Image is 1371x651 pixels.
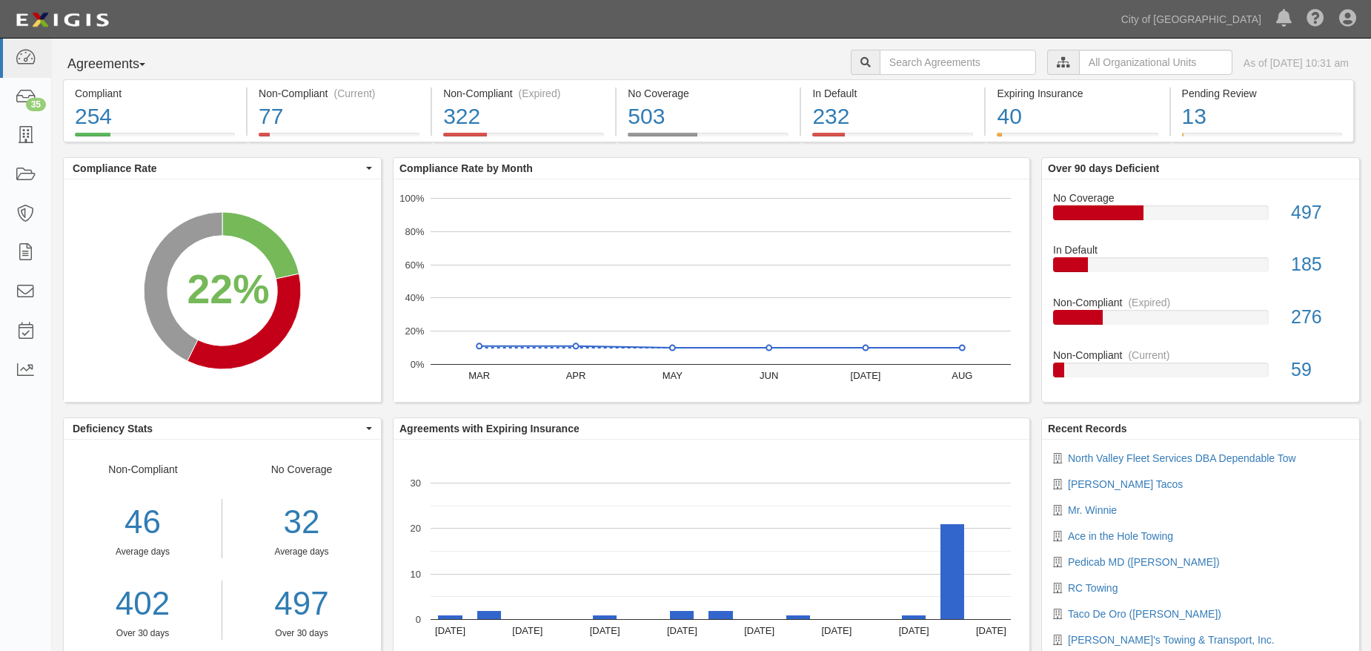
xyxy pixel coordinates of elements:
[1068,530,1173,542] a: Ace in the Hole Towing
[233,581,370,627] a: 497
[1068,504,1117,516] a: Mr. Winnie
[1182,86,1342,101] div: Pending Review
[259,101,419,133] div: 77
[64,581,222,627] a: 402
[399,193,425,204] text: 100%
[73,161,362,176] span: Compliance Rate
[1068,478,1183,490] a: [PERSON_NAME] Tacos
[760,370,778,381] text: JUN
[899,625,929,636] text: [DATE]
[443,101,604,133] div: 322
[468,370,490,381] text: MAR
[11,7,113,33] img: logo-5460c22ac91f19d4615b14bd174203de0afe785f0fc80cf4dbbc73dc1793850b.png
[75,101,235,133] div: 254
[435,625,465,636] text: [DATE]
[394,179,1029,402] svg: A chart.
[744,625,774,636] text: [DATE]
[1042,295,1359,310] div: Non-Compliant
[333,86,375,101] div: (Current)
[617,133,800,145] a: No Coverage503
[1042,242,1359,257] div: In Default
[590,625,620,636] text: [DATE]
[64,179,381,402] svg: A chart.
[1068,634,1275,646] a: [PERSON_NAME]'s Towing & Transport, Inc.
[1042,348,1359,363] div: Non-Compliant
[1128,295,1170,310] div: (Expired)
[812,101,973,133] div: 232
[1171,133,1354,145] a: Pending Review13
[1280,357,1359,383] div: 59
[1280,199,1359,226] div: 497
[1280,304,1359,331] div: 276
[851,370,881,381] text: [DATE]
[63,133,246,145] a: Compliant254
[411,359,425,370] text: 0%
[443,86,604,101] div: Non-Compliant (Expired)
[405,292,424,303] text: 40%
[1048,162,1159,174] b: Over 90 days Deficient
[1280,251,1359,278] div: 185
[519,86,561,101] div: (Expired)
[1114,4,1269,34] a: City of [GEOGRAPHIC_DATA]
[233,499,370,546] div: 32
[1053,191,1348,243] a: No Coverage497
[1042,191,1359,205] div: No Coverage
[1068,582,1118,594] a: RC Towing
[411,523,421,534] text: 20
[986,133,1169,145] a: Expiring Insurance40
[399,162,533,174] b: Compliance Rate by Month
[405,226,424,237] text: 80%
[628,86,789,101] div: No Coverage
[73,421,362,436] span: Deficiency Stats
[1068,556,1220,568] a: Pedicab MD ([PERSON_NAME])
[432,133,615,145] a: Non-Compliant(Expired)322
[64,499,222,546] div: 46
[233,627,370,640] div: Over 30 days
[1182,101,1342,133] div: 13
[222,462,381,640] div: No Coverage
[63,50,174,79] button: Agreements
[248,133,431,145] a: Non-Compliant(Current)77
[812,86,973,101] div: In Default
[233,546,370,558] div: Average days
[1079,50,1232,75] input: All Organizational Units
[64,627,222,640] div: Over 30 days
[1307,10,1324,28] i: Help Center - Complianz
[411,568,421,579] text: 10
[512,625,542,636] text: [DATE]
[411,477,421,489] text: 30
[187,260,270,319] div: 22%
[399,423,580,434] b: Agreements with Expiring Insurance
[64,418,381,439] button: Deficiency Stats
[1068,608,1221,620] a: Taco De Oro ([PERSON_NAME])
[628,101,789,133] div: 503
[405,325,424,337] text: 20%
[997,86,1158,101] div: Expiring Insurance
[75,86,235,101] div: Compliant
[64,546,222,558] div: Average days
[1048,423,1127,434] b: Recent Records
[821,625,852,636] text: [DATE]
[64,462,222,640] div: Non-Compliant
[64,158,381,179] button: Compliance Rate
[416,614,421,625] text: 0
[1068,452,1296,464] a: North Valley Fleet Services DBA Dependable Tow
[1244,56,1349,70] div: As of [DATE] 10:31 am
[667,625,697,636] text: [DATE]
[801,133,984,145] a: In Default232
[26,98,46,111] div: 35
[952,370,972,381] text: AUG
[1128,348,1169,363] div: (Current)
[405,259,424,270] text: 60%
[1053,242,1348,295] a: In Default185
[259,86,419,101] div: Non-Compliant (Current)
[566,370,586,381] text: APR
[1053,348,1348,389] a: Non-Compliant(Current)59
[1053,295,1348,348] a: Non-Compliant(Expired)276
[997,101,1158,133] div: 40
[880,50,1036,75] input: Search Agreements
